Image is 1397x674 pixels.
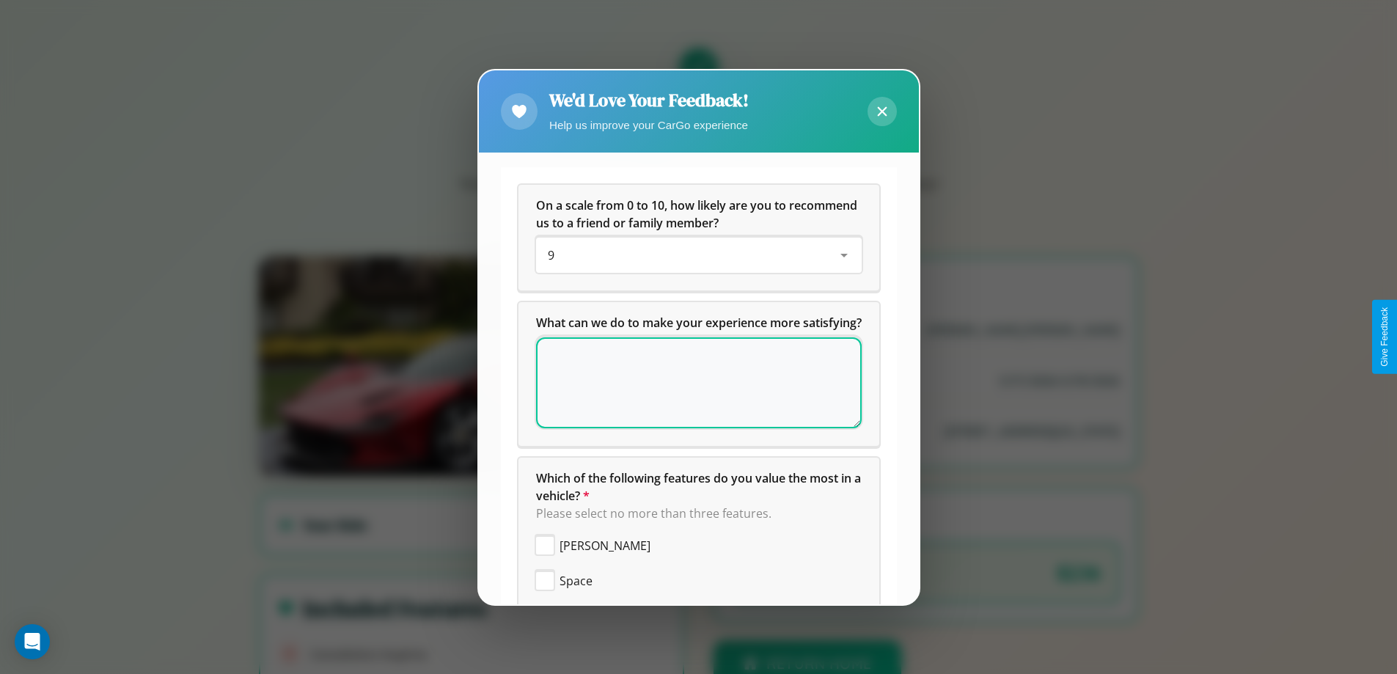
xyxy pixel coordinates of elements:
[536,505,771,521] span: Please select no more than three features.
[548,247,554,263] span: 9
[536,238,862,273] div: On a scale from 0 to 10, how likely are you to recommend us to a friend or family member?
[560,572,593,590] span: Space
[549,115,749,135] p: Help us improve your CarGo experience
[560,537,650,554] span: [PERSON_NAME]
[536,197,860,231] span: On a scale from 0 to 10, how likely are you to recommend us to a friend or family member?
[536,470,864,504] span: Which of the following features do you value the most in a vehicle?
[15,624,50,659] div: Open Intercom Messenger
[536,197,862,232] h5: On a scale from 0 to 10, how likely are you to recommend us to a friend or family member?
[1379,307,1390,367] div: Give Feedback
[536,315,862,331] span: What can we do to make your experience more satisfying?
[518,185,879,290] div: On a scale from 0 to 10, how likely are you to recommend us to a friend or family member?
[549,88,749,112] h2: We'd Love Your Feedback!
